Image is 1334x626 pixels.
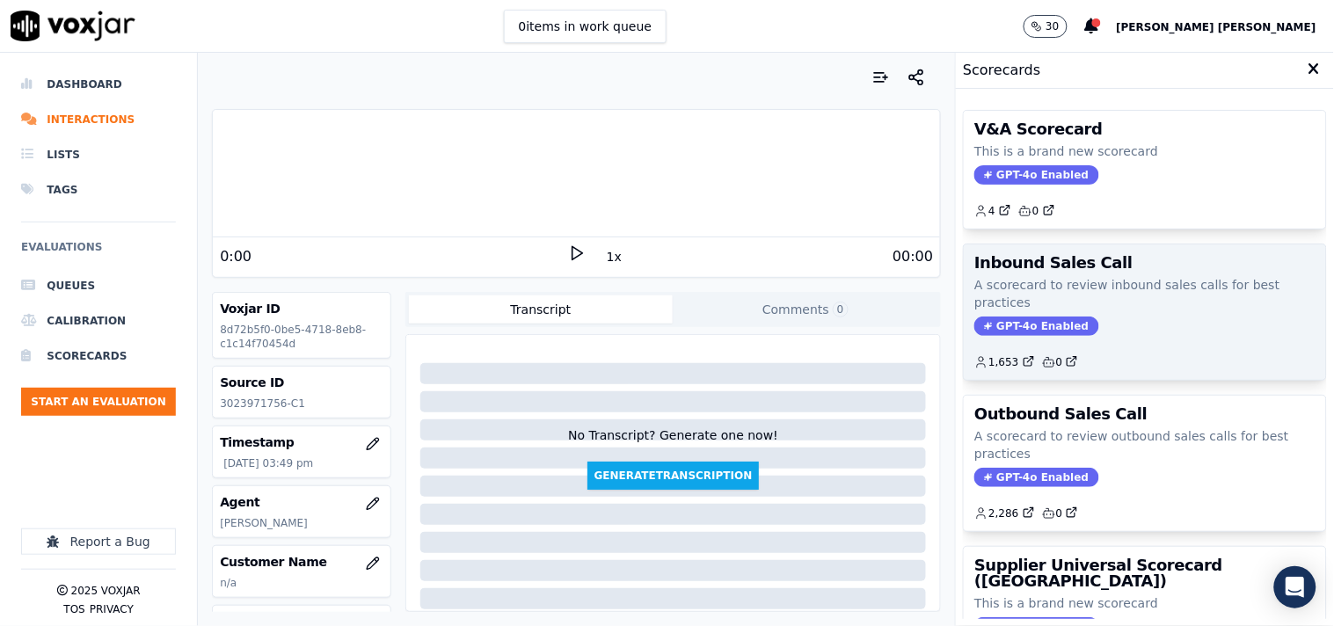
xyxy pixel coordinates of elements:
button: 1x [603,244,625,269]
a: 0 [1018,204,1055,218]
p: n/a [220,576,383,590]
h6: Evaluations [21,237,176,268]
h3: V&A Scorecard [974,121,1316,137]
h3: Voxjar ID [220,300,383,317]
p: This is a brand new scorecard [974,594,1316,612]
button: 2,286 [974,506,1041,520]
h3: Customer Name [220,553,383,571]
button: 4 [974,204,1018,218]
p: 2025 Voxjar [71,584,141,598]
span: 0 [833,302,849,317]
button: Privacy [90,602,134,616]
p: 8d72b5f0-0be5-4718-8eb8-c1c14f70454d [220,323,383,351]
p: [DATE] 03:49 pm [223,456,383,470]
div: Scorecards [956,53,1334,89]
h3: Supplier Universal Scorecard ([GEOGRAPHIC_DATA]) [974,557,1316,589]
a: 4 [974,204,1011,218]
p: 3023971756-C1 [220,397,383,411]
button: Transcript [409,295,674,324]
button: GenerateTranscription [587,462,760,490]
span: GPT-4o Enabled [974,165,1098,185]
div: 0:00 [220,246,251,267]
span: [PERSON_NAME] [PERSON_NAME] [1117,21,1316,33]
a: Lists [21,137,176,172]
p: 30 [1046,19,1059,33]
h3: Outbound Sales Call [974,406,1316,422]
a: Queues [21,268,176,303]
h3: Agent [220,493,383,511]
p: A scorecard to review inbound sales calls for best practices [974,276,1316,311]
a: Calibration [21,303,176,338]
button: Comments [673,295,937,324]
span: GPT-4o Enabled [974,317,1098,336]
button: Report a Bug [21,528,176,555]
p: This is a brand new scorecard [974,142,1316,160]
p: A scorecard to review outbound sales calls for best practices [974,427,1316,462]
div: Open Intercom Messenger [1274,566,1316,608]
a: 1,653 [974,355,1034,369]
a: Scorecards [21,338,176,374]
a: Interactions [21,102,176,137]
a: 0 [1042,355,1079,369]
a: Dashboard [21,67,176,102]
a: 0 [1042,506,1079,520]
button: 1,653 [974,355,1041,369]
a: 2,286 [974,506,1034,520]
button: 30 [1024,15,1084,38]
h3: Inbound Sales Call [974,255,1316,271]
img: voxjar logo [11,11,135,41]
button: 30 [1024,15,1067,38]
a: Tags [21,172,176,207]
p: [PERSON_NAME] [220,516,383,530]
h3: Timestamp [220,433,383,451]
button: [PERSON_NAME] [PERSON_NAME] [1117,16,1334,37]
div: 00:00 [893,246,933,267]
span: GPT-4o Enabled [974,468,1098,487]
h3: Source ID [220,374,383,391]
button: TOS [63,602,84,616]
div: No Transcript? Generate one now! [568,426,778,462]
button: Start an Evaluation [21,388,176,416]
button: 0items in work queue [504,10,667,43]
